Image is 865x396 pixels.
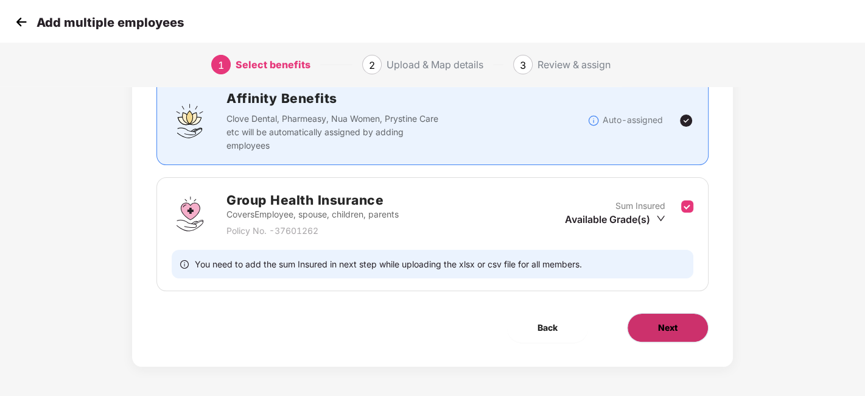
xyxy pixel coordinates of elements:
img: svg+xml;base64,PHN2ZyBpZD0iSW5mb18tXzMyeDMyIiBkYXRhLW5hbWU9IkluZm8gLSAzMngzMiIgeG1sbnM9Imh0dHA6Ly... [587,115,600,127]
span: Next [658,321,678,334]
button: Back [507,313,588,342]
button: Next [627,313,709,342]
span: 2 [369,59,375,71]
span: info-circle [180,258,189,270]
span: down [656,214,665,223]
span: 1 [218,59,224,71]
div: Upload & Map details [387,55,483,74]
p: Covers Employee, spouse, children, parents [226,208,399,221]
span: 3 [520,59,526,71]
span: You need to add the sum Insured in next step while uploading the xlsx or csv file for all members. [195,258,582,270]
img: svg+xml;base64,PHN2ZyBpZD0iR3JvdXBfSGVhbHRoX0luc3VyYW5jZSIgZGF0YS1uYW1lPSJHcm91cCBIZWFsdGggSW5zdX... [172,196,208,232]
div: Available Grade(s) [565,213,665,226]
img: svg+xml;base64,PHN2ZyBpZD0iVGljay0yNHgyNCIgeG1sbnM9Imh0dHA6Ly93d3cudzMub3JnLzIwMDAvc3ZnIiB3aWR0aD... [679,113,693,128]
h2: Affinity Benefits [226,88,587,108]
p: Add multiple employees [37,15,184,30]
div: Select benefits [236,55,310,74]
span: Back [538,321,558,334]
p: Policy No. - 37601262 [226,224,399,238]
h2: Group Health Insurance [226,190,399,210]
div: Review & assign [538,55,611,74]
img: svg+xml;base64,PHN2ZyBpZD0iQWZmaW5pdHlfQmVuZWZpdHMiIGRhdGEtbmFtZT0iQWZmaW5pdHkgQmVuZWZpdHMiIHhtbG... [172,102,208,139]
p: Sum Insured [615,199,665,213]
p: Clove Dental, Pharmeasy, Nua Women, Prystine Care etc will be automatically assigned by adding em... [226,112,443,152]
p: Auto-assigned [603,113,663,127]
img: svg+xml;base64,PHN2ZyB4bWxucz0iaHR0cDovL3d3dy53My5vcmcvMjAwMC9zdmciIHdpZHRoPSIzMCIgaGVpZ2h0PSIzMC... [12,13,30,31]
